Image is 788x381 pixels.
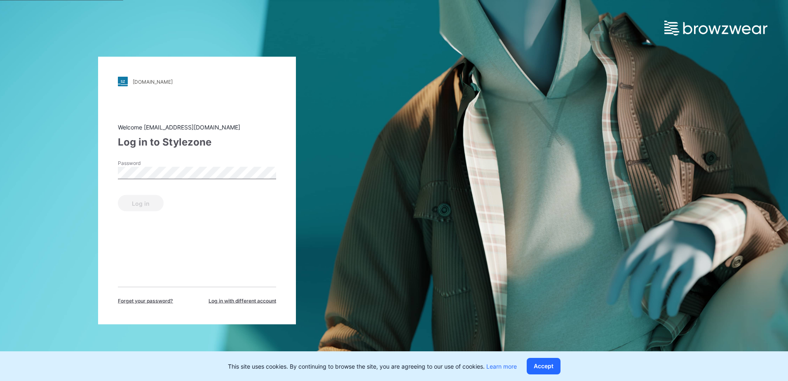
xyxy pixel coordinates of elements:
a: Learn more [486,363,517,370]
img: stylezone-logo.562084cfcfab977791bfbf7441f1a819.svg [118,77,128,87]
div: Log in to Stylezone [118,135,276,150]
a: [DOMAIN_NAME] [118,77,276,87]
span: Log in with different account [209,297,276,305]
div: Welcome [EMAIL_ADDRESS][DOMAIN_NAME] [118,123,276,132]
p: This site uses cookies. By continuing to browse the site, you are agreeing to our use of cookies. [228,362,517,371]
img: browzwear-logo.e42bd6dac1945053ebaf764b6aa21510.svg [664,21,767,35]
button: Accept [527,358,561,374]
label: Password [118,160,176,167]
div: [DOMAIN_NAME] [133,78,173,85]
span: Forget your password? [118,297,173,305]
